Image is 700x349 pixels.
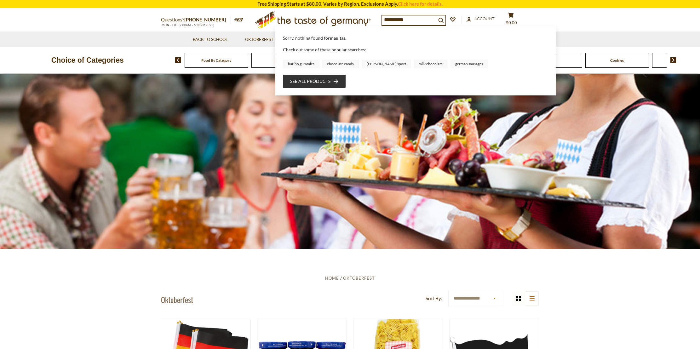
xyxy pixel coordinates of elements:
[283,46,548,68] div: Check out some of these popular searches:
[467,15,495,22] a: Account
[426,295,442,302] label: Sort By:
[474,16,495,21] span: Account
[670,57,676,63] img: next arrow
[175,57,181,63] img: previous arrow
[506,20,517,25] span: $0.00
[343,276,375,281] a: Oktoberfest
[245,36,278,43] a: Oktoberfest
[398,1,443,7] a: Click here for details.
[275,58,292,63] a: Beverages
[362,60,411,68] a: [PERSON_NAME] sport
[161,295,193,304] h1: Oktoberfest
[330,35,345,41] b: maultas
[161,23,215,27] span: MON - FRI, 9:00AM - 5:00PM (EST)
[275,26,556,95] div: Instant Search Results
[161,16,231,24] p: Questions?
[290,78,338,85] a: See all products
[325,276,339,281] a: Home
[283,60,319,68] a: haribo gummies
[201,58,231,63] a: Food By Category
[414,60,448,68] a: milk chocolate
[283,35,548,46] div: Sorry, nothing found for .
[184,17,226,22] a: [PHONE_NUMBER]
[501,12,520,28] button: $0.00
[610,58,624,63] a: Cookies
[193,36,228,43] a: Back to School
[322,60,359,68] a: chocolate candy
[450,60,488,68] a: german sausages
